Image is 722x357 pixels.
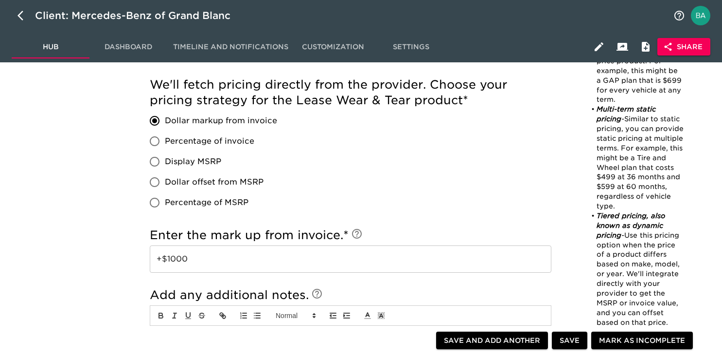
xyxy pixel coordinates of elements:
h5: Add any additional notes. [150,287,551,303]
span: Share [665,41,703,53]
button: Edit Hub [587,35,611,58]
span: Timeline and Notifications [173,41,288,53]
button: Mark as Incomplete [591,332,693,350]
button: Save [552,332,587,350]
span: Percentage of MSRP [165,197,248,208]
span: Save [560,335,580,347]
button: notifications [668,4,691,27]
span: Settings [378,41,444,53]
button: Save and Add Another [436,332,548,350]
span: Dashboard [95,41,161,53]
li: - Simple, one price product. For example, this might be a GAP plan that is $699 for every vehicle... [586,37,684,105]
span: Save and Add Another [444,335,540,347]
span: Display MSRP [165,156,221,168]
li: Use this pricing option when the price of a product differs based on make, model, or year. We'll ... [586,211,684,328]
span: Dollar markup from invoice [165,115,277,127]
span: Mark as Incomplete [599,335,685,347]
em: Tiered pricing, also known as dynamic pricing [597,212,668,239]
button: Client View [611,35,634,58]
span: Percentage of invoice [165,135,254,147]
img: Profile [691,6,710,25]
button: Share [657,38,710,56]
h5: We'll fetch pricing directly from the provider. Choose your pricing strategy for the Lease Wear &... [150,77,551,108]
div: Client: Mercedes-Benz of Grand Blanc [35,8,244,23]
em: - [621,231,624,239]
li: Similar to static pricing, you can provide static pricing at multiple terms. For example, this mi... [586,105,684,211]
span: Dollar offset from MSRP [165,176,264,188]
span: Hub [18,41,84,53]
span: Customization [300,41,366,53]
h5: Enter the mark up from invoice. [150,227,551,243]
em: - [621,115,624,123]
input: Example: +$1000 [150,245,551,273]
em: Multi-term static pricing [597,105,658,123]
button: Internal Notes and Comments [634,35,657,58]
